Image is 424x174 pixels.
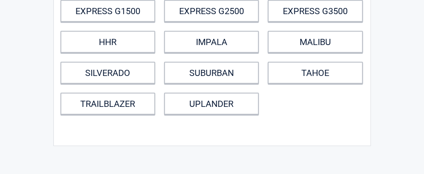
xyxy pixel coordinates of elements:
a: SUBURBAN [164,62,259,84]
a: HHR [60,31,155,53]
a: MALIBU [268,31,363,53]
a: SILVERADO [60,62,155,84]
a: TRAILBLAZER [60,93,155,115]
a: UPLANDER [164,93,259,115]
a: TAHOE [268,62,363,84]
a: IMPALA [164,31,259,53]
